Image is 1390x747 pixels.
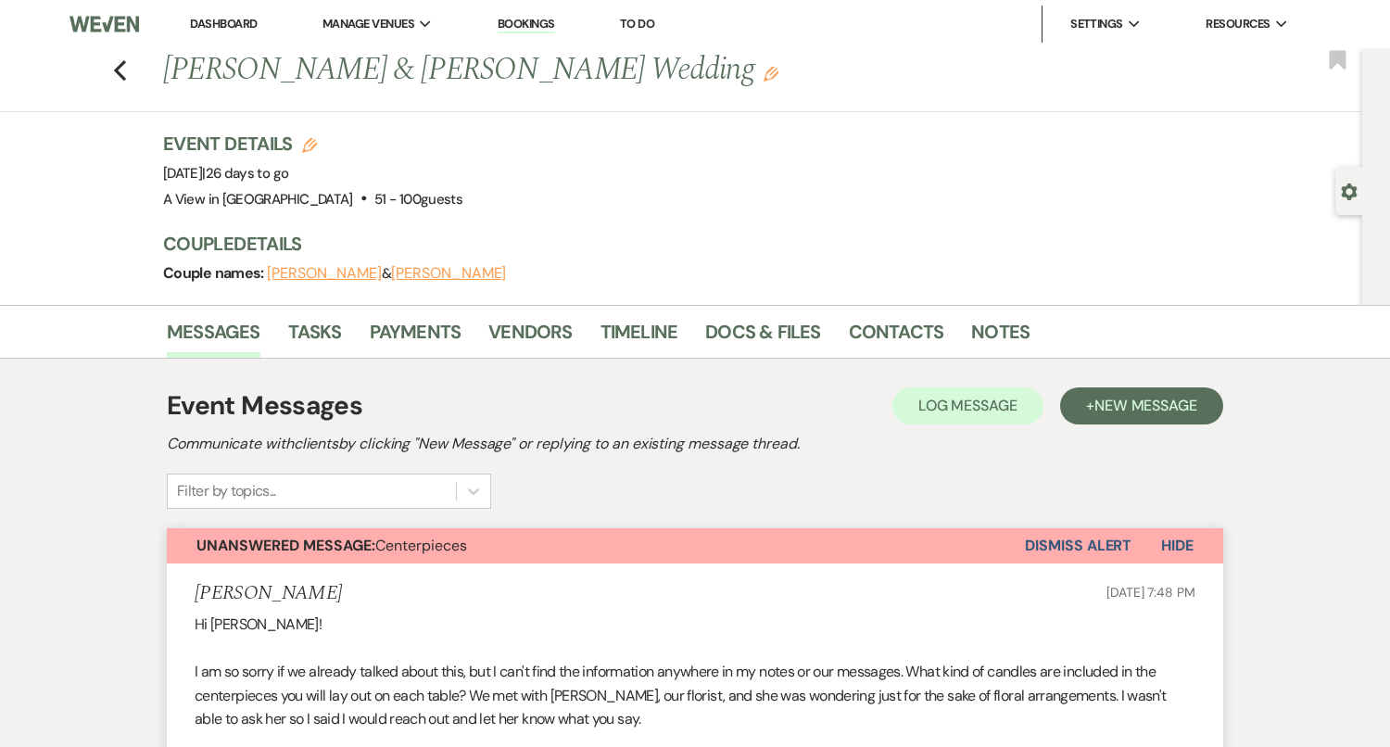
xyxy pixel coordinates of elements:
button: Unanswered Message:Centerpieces [167,528,1025,563]
a: Dashboard [190,16,257,32]
h3: Couple Details [163,231,1201,257]
a: To Do [620,16,654,32]
span: Hide [1161,536,1194,555]
a: Vendors [488,317,572,358]
button: Hide [1131,528,1223,563]
button: Open lead details [1341,182,1358,199]
a: Bookings [498,16,555,33]
a: Payments [370,317,461,358]
a: Contacts [849,317,944,358]
span: & [267,264,506,283]
a: Timeline [600,317,678,358]
h2: Communicate with clients by clicking "New Message" or replying to an existing message thread. [167,433,1223,455]
a: Docs & Files [705,317,820,358]
span: 51 - 100 guests [374,190,462,209]
button: +New Message [1060,387,1223,424]
span: Couple names: [163,263,267,283]
p: I am so sorry if we already talked about this, but I can't find the information anywhere in my no... [195,660,1195,731]
h5: [PERSON_NAME] [195,582,342,605]
span: Log Message [918,396,1017,415]
span: Resources [1206,15,1270,33]
span: Manage Venues [322,15,414,33]
h3: Event Details [163,131,462,157]
span: New Message [1094,396,1197,415]
span: | [202,164,288,183]
button: Dismiss Alert [1025,528,1131,563]
a: Messages [167,317,260,358]
h1: Event Messages [167,386,362,425]
p: Hi [PERSON_NAME]! [195,613,1195,637]
span: [DATE] [163,164,288,183]
span: Settings [1070,15,1123,33]
span: 26 days to go [206,164,289,183]
a: Tasks [288,317,342,358]
span: A View in [GEOGRAPHIC_DATA] [163,190,353,209]
strong: Unanswered Message: [196,536,375,555]
button: [PERSON_NAME] [391,266,506,281]
div: Filter by topics... [177,480,276,502]
a: Notes [971,317,1030,358]
button: Log Message [892,387,1043,424]
button: Edit [764,65,778,82]
img: Weven Logo [69,5,139,44]
button: [PERSON_NAME] [267,266,382,281]
h1: [PERSON_NAME] & [PERSON_NAME] Wedding [163,48,993,93]
span: Centerpieces [196,536,467,555]
span: [DATE] 7:48 PM [1106,584,1195,601]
